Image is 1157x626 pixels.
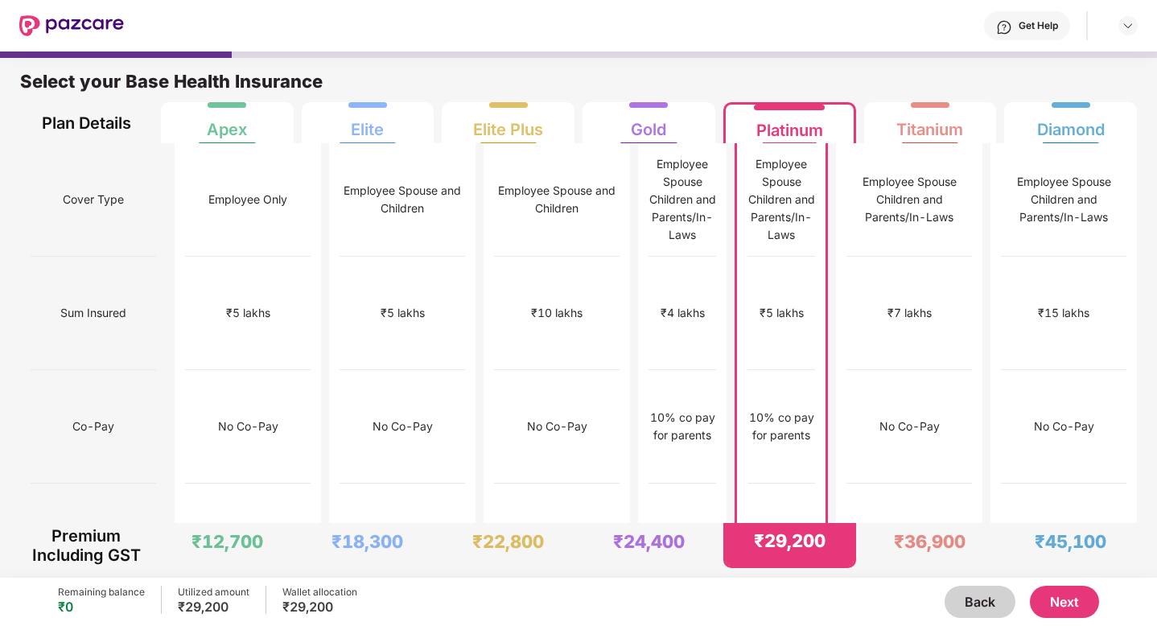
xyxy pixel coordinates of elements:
[72,411,114,442] span: Co-Pay
[747,409,815,444] div: 10% co pay for parents
[381,304,425,322] div: ₹5 lakhs
[894,530,966,553] div: ₹36,900
[282,586,357,599] div: Wallet allocation
[226,304,270,322] div: ₹5 lakhs
[613,530,685,553] div: ₹24,400
[846,173,972,226] div: Employee Spouse Children and Parents/In-Laws
[31,102,142,143] div: Plan Details
[648,409,716,444] div: 10% co pay for parents
[531,304,583,322] div: ₹10 lakhs
[754,529,826,552] div: ₹29,200
[661,304,705,322] div: ₹4 lakhs
[178,599,249,615] div: ₹29,200
[31,523,142,568] div: Premium Including GST
[760,304,804,322] div: ₹5 lakhs
[1037,107,1105,139] div: Diamond
[60,298,126,328] span: Sum Insured
[19,15,124,36] img: New Pazcare Logo
[996,19,1012,35] img: svg+xml;base64,PHN2ZyBpZD0iSGVscC0zMngzMiIgeG1sbnM9Imh0dHA6Ly93d3cudzMub3JnLzIwMDAvc3ZnIiB3aWR0aD...
[207,107,247,139] div: Apex
[178,586,249,599] div: Utilized amount
[218,418,278,435] div: No Co-Pay
[351,107,384,139] div: Elite
[373,418,433,435] div: No Co-Pay
[331,530,403,553] div: ₹18,300
[1034,418,1094,435] div: No Co-Pay
[879,418,940,435] div: No Co-Pay
[340,182,465,217] div: Employee Spouse and Children
[945,586,1015,618] button: Back
[747,155,815,244] div: Employee Spouse Children and Parents/In-Laws
[282,599,357,615] div: ₹29,200
[1001,173,1126,226] div: Employee Spouse Children and Parents/In-Laws
[1035,530,1106,553] div: ₹45,100
[58,599,145,615] div: ₹0
[472,530,544,553] div: ₹22,800
[887,304,932,322] div: ₹7 lakhs
[648,155,716,244] div: Employee Spouse Children and Parents/In-Laws
[494,182,620,217] div: Employee Spouse and Children
[208,191,287,208] div: Employee Only
[1038,304,1089,322] div: ₹15 lakhs
[20,70,1137,102] div: Select your Base Health Insurance
[756,108,823,140] div: Platinum
[1122,19,1134,32] img: svg+xml;base64,PHN2ZyBpZD0iRHJvcGRvd24tMzJ4MzIiIHhtbG5zPSJodHRwOi8vd3d3LnczLm9yZy8yMDAwL3N2ZyIgd2...
[1019,19,1058,32] div: Get Help
[63,184,124,215] span: Cover Type
[1030,586,1099,618] button: Next
[896,107,963,139] div: Titanium
[58,586,145,599] div: Remaining balance
[191,530,263,553] div: ₹12,700
[473,107,543,139] div: Elite Plus
[527,418,587,435] div: No Co-Pay
[631,107,666,139] div: Gold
